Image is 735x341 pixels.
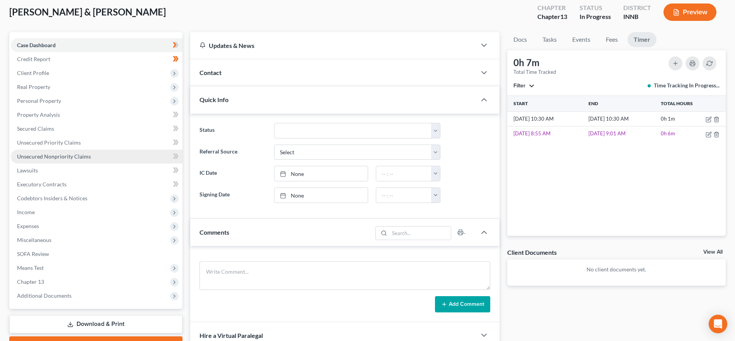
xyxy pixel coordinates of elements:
[17,223,39,229] span: Expenses
[11,177,182,191] a: Executory Contracts
[580,12,611,21] div: In Progress
[661,130,675,136] span: 0h 6m
[376,166,431,181] input: -- : --
[661,116,675,122] span: 0h 1m
[17,97,61,104] span: Personal Property
[9,315,182,333] a: Download & Print
[587,126,659,141] td: [DATE] 9:01 AM
[389,227,451,240] input: Search...
[513,56,556,69] div: 0h 7m
[537,12,567,21] div: Chapter
[17,195,87,201] span: Codebtors Insiders & Notices
[623,12,651,21] div: INNB
[196,166,270,181] label: IC Date
[587,96,659,111] th: End
[703,249,723,255] a: View All
[17,139,81,146] span: Unsecured Priority Claims
[17,125,54,132] span: Secured Claims
[663,3,716,21] button: Preview
[17,292,72,299] span: Additional Documents
[17,209,35,215] span: Income
[196,188,270,203] label: Signing Date
[536,32,563,47] a: Tasks
[200,332,263,339] span: Hire a Virtual Paralegal
[376,188,431,203] input: -- : --
[17,167,38,174] span: Lawsuits
[17,111,60,118] span: Property Analysis
[17,264,44,271] span: Means Test
[507,111,587,126] td: [DATE] 10:30 AM
[623,3,651,12] div: District
[196,123,270,138] label: Status
[17,181,67,188] span: Executory Contracts
[196,145,270,160] label: Referral Source
[507,126,587,141] td: [DATE] 8:55 AM
[587,111,659,126] td: [DATE] 10:30 AM
[566,32,597,47] a: Events
[11,122,182,136] a: Secured Claims
[17,42,56,48] span: Case Dashboard
[648,82,720,89] div: Time Tracking In Progress...
[560,13,567,20] span: 13
[200,69,222,76] span: Contact
[628,32,657,47] a: Timer
[11,108,182,122] a: Property Analysis
[507,248,557,256] div: Client Documents
[17,84,50,90] span: Real Property
[17,70,49,76] span: Client Profile
[17,56,50,62] span: Credit Report
[507,96,587,111] th: Start
[200,96,229,103] span: Quick Info
[17,251,49,257] span: SOFA Review
[200,228,229,236] span: Comments
[17,237,51,243] span: Miscellaneous
[513,69,556,75] div: Total Time Tracked
[9,6,166,17] span: [PERSON_NAME] & [PERSON_NAME]
[709,315,727,333] div: Open Intercom Messenger
[11,52,182,66] a: Credit Report
[537,3,567,12] div: Chapter
[659,96,726,111] th: Total Hours
[513,266,720,273] p: No client documents yet.
[600,32,624,47] a: Fees
[17,278,44,285] span: Chapter 13
[11,38,182,52] a: Case Dashboard
[435,296,490,312] button: Add Comment
[200,41,467,49] div: Updates & News
[513,82,525,89] span: Filter
[11,136,182,150] a: Unsecured Priority Claims
[11,247,182,261] a: SOFA Review
[507,32,533,47] a: Docs
[275,166,368,181] a: None
[11,150,182,164] a: Unsecured Nonpriority Claims
[275,188,368,203] a: None
[580,3,611,12] div: Status
[513,83,535,89] button: Filter
[17,153,91,160] span: Unsecured Nonpriority Claims
[11,164,182,177] a: Lawsuits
